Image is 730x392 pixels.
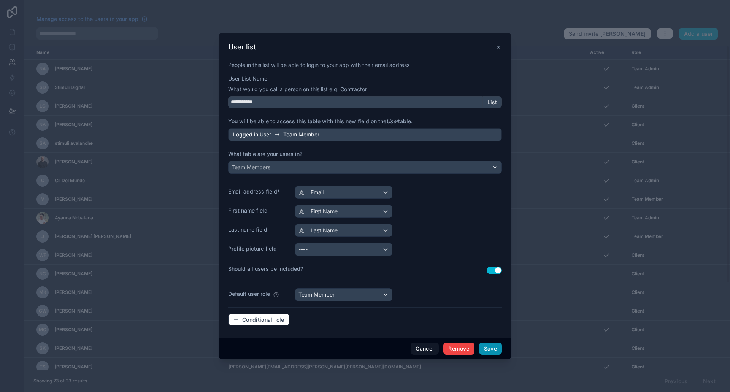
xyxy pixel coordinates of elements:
[298,291,335,298] div: Team Member
[228,161,502,174] button: Team Members
[232,163,270,171] span: Team Members
[228,61,502,69] p: People in this list will be able to login to your app with their email address
[295,205,392,218] button: First Name
[228,207,289,214] label: First name field
[228,188,289,195] label: Email address field*
[228,150,502,158] label: What table are your users in?
[228,226,289,233] label: Last name field
[228,245,289,252] label: Profile picture field
[311,227,338,234] span: Last Name
[295,243,392,256] button: ----
[228,290,270,298] label: Default user role
[479,343,502,355] button: Save
[311,189,324,196] span: Email
[295,224,392,237] button: Last Name
[283,131,319,138] span: Team Member
[295,288,392,301] button: Team Member
[228,265,487,273] label: Should all users be included?
[228,86,502,93] p: What would you call a person on this list e.g. Contractor
[295,186,392,199] button: Email
[242,316,284,323] span: Conditional role
[487,99,497,106] span: List
[298,246,308,253] span: ----
[228,75,267,83] label: User List Name
[311,208,338,215] span: First Name
[229,43,256,52] h3: User list
[228,96,483,108] input: display-name
[233,131,271,138] span: Logged in User
[386,118,398,124] em: User
[411,343,439,355] button: Cancel
[228,118,413,124] span: You will be able to access this table with this new field on the table:
[443,343,474,355] button: Remove
[228,314,289,326] button: Conditional role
